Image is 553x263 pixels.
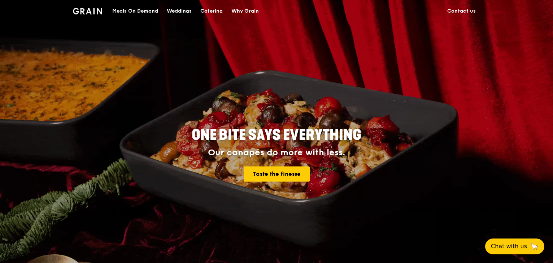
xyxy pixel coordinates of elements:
[231,0,259,22] div: Why Grain
[244,166,310,182] a: Taste the finesse
[196,0,227,22] a: Catering
[192,126,361,144] span: ONE BITE SAYS EVERYTHING
[167,0,192,22] div: Weddings
[200,0,223,22] div: Catering
[162,0,196,22] a: Weddings
[491,242,527,251] span: Chat with us
[443,0,480,22] a: Contact us
[73,8,102,14] img: Grain
[227,0,263,22] a: Why Grain
[147,148,406,158] div: Our canapés do more with less.
[112,0,158,22] div: Meals On Demand
[530,242,539,251] span: 🦙
[485,239,544,254] button: Chat with us🦙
